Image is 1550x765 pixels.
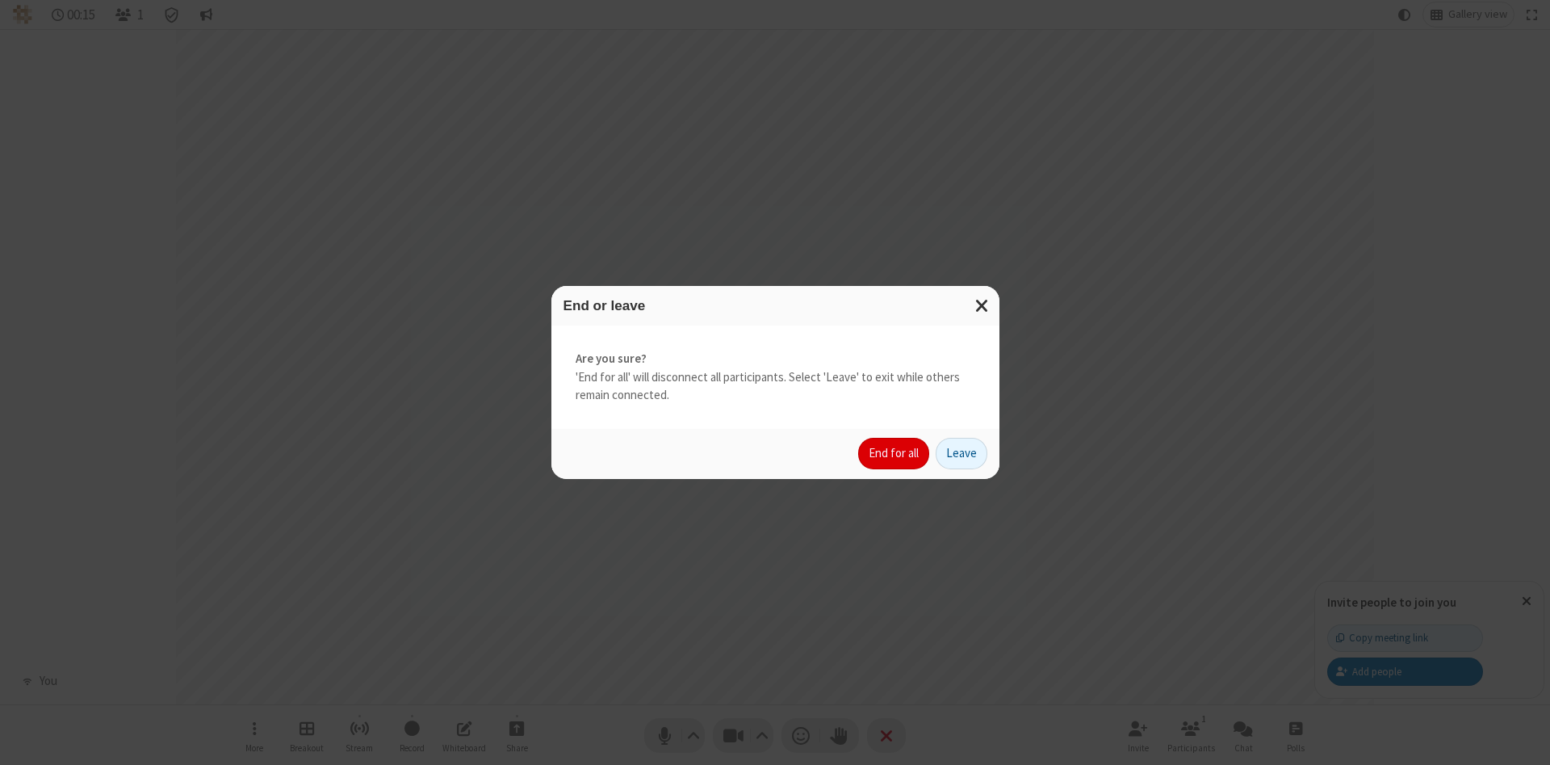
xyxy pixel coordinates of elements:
button: Close modal [966,286,999,326]
strong: Are you sure? [576,350,975,368]
div: 'End for all' will disconnect all participants. Select 'Leave' to exit while others remain connec... [551,326,999,429]
button: Leave [936,438,987,470]
button: End for all [858,438,929,470]
h3: End or leave [563,298,987,313]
